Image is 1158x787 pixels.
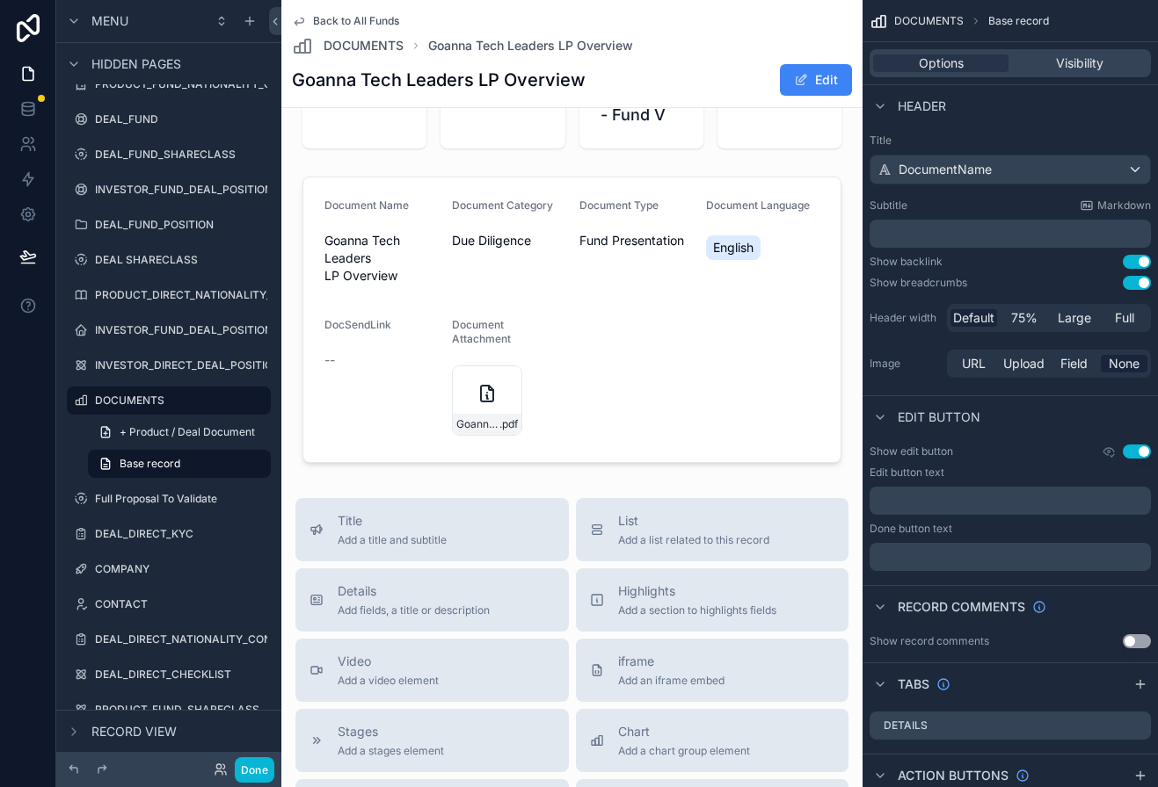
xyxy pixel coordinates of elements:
[313,14,399,28] span: Back to All Funds
[67,661,271,689] a: DEAL_DIRECT_CHECKLIST
[338,674,439,688] span: Add a video element
[95,632,318,646] label: DEAL_DIRECT_NATIONALITY_CONSTRAINT
[870,276,967,290] div: Show breadcrumbs
[67,211,271,239] a: DEAL_FUND_POSITION
[919,54,964,72] span: Options
[67,281,271,309] a: PRODUCT_DIRECT_NATIONALITY_CONSTRAINT
[295,568,569,632] button: DetailsAdd fields, a title or description
[576,709,849,772] button: ChartAdd a chart group element
[67,316,271,344] a: INVESTOR_FUND_DEAL_POSITION_UPDATE
[576,639,849,702] button: iframeAdd an iframe embed
[292,68,586,92] h1: Goanna Tech Leaders LP Overview
[95,253,267,267] label: DEAL SHARECLASS
[884,718,928,733] label: Details
[95,218,267,232] label: DEAL_FUND_POSITION
[95,112,267,126] label: DEAL_FUND
[870,311,940,325] label: Header width
[898,675,929,693] span: Tabs
[67,141,271,169] a: DEAL_FUND_SHARECLASS
[95,77,334,91] label: PRODUCT_FUND_NATIONALITY_CONSTRAINT
[1058,309,1091,327] span: Large
[67,351,271,379] a: INVESTOR_DIRECT_DEAL_POSITION
[120,425,255,439] span: + Product / Deal Document
[67,590,271,618] a: CONTACT
[235,757,274,783] button: Done
[988,14,1049,28] span: Base record
[95,323,321,337] label: INVESTOR_FUND_DEAL_POSITION_UPDATE
[870,634,989,648] div: Show record comments
[67,555,271,583] a: COMPANY
[338,653,439,670] span: Video
[618,723,750,740] span: Chart
[88,450,271,478] a: Base record
[95,668,267,682] label: DEAL_DIRECT_CHECKLIST
[962,355,986,372] span: URL
[576,568,849,632] button: HighlightsAdd a section to highlights fields
[95,148,267,162] label: DEAL_FUND_SHARECLASS
[618,744,750,758] span: Add a chart group element
[1109,355,1140,372] span: None
[67,105,271,134] a: DEAL_FUND
[91,12,128,30] span: Menu
[95,183,273,197] label: INVESTOR_FUND_DEAL_POSITION
[67,70,271,98] a: PRODUCT_FUND_NATIONALITY_CONSTRAINT
[67,386,271,415] a: DOCUMENTS
[338,603,490,617] span: Add fields, a title or description
[338,744,444,758] span: Add a stages element
[576,498,849,561] button: ListAdd a list related to this record
[899,161,992,178] span: DocumentName
[870,255,943,269] div: Show backlink
[870,357,940,371] label: Image
[95,492,267,506] label: Full Proposal To Validate
[618,582,776,600] span: Highlights
[780,64,852,96] button: Edit
[295,709,569,772] button: StagesAdd a stages element
[870,444,953,458] label: Show edit button
[618,653,725,670] span: iframe
[894,14,964,28] span: DOCUMENTS
[870,134,1151,148] label: Title
[953,309,994,327] span: Default
[95,703,267,717] label: PRODUCT_FUND_SHARECLASS
[338,723,444,740] span: Stages
[1003,355,1045,372] span: Upload
[67,625,271,653] a: DEAL_DIRECT_NATIONALITY_CONSTRAINT
[295,639,569,702] button: VideoAdd a video element
[88,418,271,446] a: + Product / Deal Document
[898,408,980,426] span: Edit button
[95,562,267,576] label: COMPANY
[870,220,1151,248] div: scrollable content
[618,603,776,617] span: Add a section to highlights fields
[338,582,490,600] span: Details
[67,485,271,513] a: Full Proposal To Validate
[1080,199,1151,213] a: Markdown
[870,466,944,480] label: Edit button text
[91,55,181,73] span: Hidden pages
[870,155,1151,184] button: DocumentName
[95,358,280,372] label: INVESTOR_DIRECT_DEAL_POSITION
[67,696,271,724] a: PRODUCT_FUND_SHARECLASS
[870,543,1151,571] div: scrollable content
[428,37,633,54] a: Goanna Tech Leaders LP Overview
[870,522,952,536] label: Done button text
[95,393,260,408] label: DOCUMENTS
[618,674,725,688] span: Add an iframe embed
[67,246,271,274] a: DEAL SHARECLASS
[618,512,769,530] span: List
[898,598,1025,616] span: Record comments
[120,457,180,471] span: Base record
[292,14,399,28] a: Back to All Funds
[95,288,342,302] label: PRODUCT_DIRECT_NATIONALITY_CONSTRAINT
[95,527,267,541] label: DEAL_DIRECT_KYC
[1060,355,1088,372] span: Field
[1097,199,1151,213] span: Markdown
[1115,309,1134,327] span: Full
[295,498,569,561] button: TitleAdd a title and subtitle
[91,723,177,740] span: Record view
[870,487,1151,515] div: scrollable content
[95,597,267,611] label: CONTACT
[292,35,404,56] a: DOCUMENTS
[1056,54,1103,72] span: Visibility
[870,199,907,213] label: Subtitle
